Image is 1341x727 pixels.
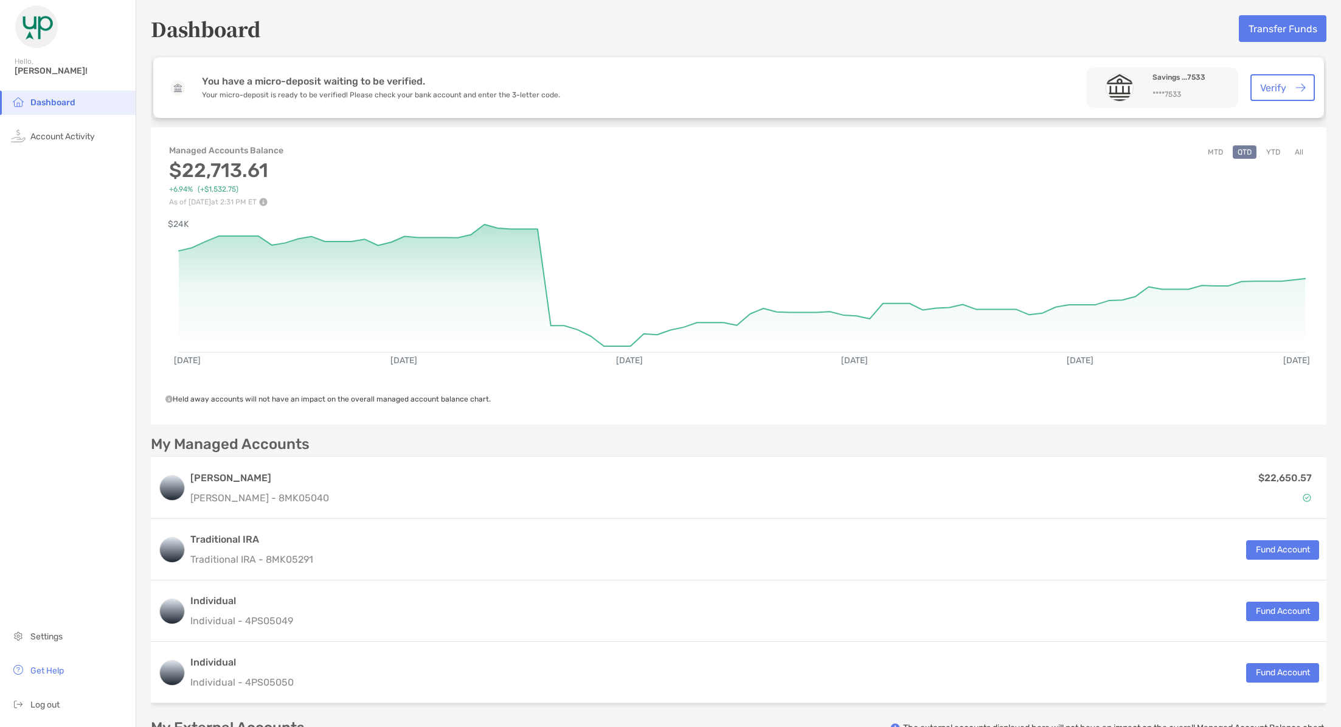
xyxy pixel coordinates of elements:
img: Zoe Logo [15,5,58,49]
span: Account Activity [30,131,95,142]
img: Performance Info [259,198,268,206]
p: Your micro-deposit is ready to be verified! Please check your bank account and enter the 3-letter... [202,90,560,100]
h4: Savings ...7533 [1152,72,1228,83]
span: Get Help [30,666,64,676]
img: get-help icon [11,663,26,677]
img: Default icon bank [170,80,185,96]
h3: Individual [190,594,293,608]
h3: [PERSON_NAME] [190,471,329,485]
button: YTD [1261,145,1285,159]
button: Fund Account [1246,663,1319,683]
text: [DATE] [841,355,868,366]
text: [DATE] [1067,355,1093,366]
p: Individual - 4PS05049 [190,613,293,628]
img: household icon [11,94,26,109]
span: [PERSON_NAME]! [15,66,128,76]
p: My Managed Accounts [151,437,310,452]
img: Savings ...7533 [1106,74,1133,102]
img: logo account [160,599,184,624]
span: Dashboard [30,97,75,108]
p: Individual - 4PS05050 [190,675,294,690]
p: [PERSON_NAME] - 8MK05040 [190,490,329,506]
button: Transfer Funds [1239,15,1326,42]
button: QTD [1233,145,1256,159]
text: [DATE] [1283,355,1310,366]
text: [DATE] [174,355,201,366]
button: Fund Account [1246,540,1319,560]
text: [DATE] [616,355,643,366]
img: logout icon [11,697,26,711]
img: logo account [160,538,184,562]
text: $24K [168,219,189,229]
h5: Dashboard [151,15,261,43]
p: As of [DATE] at 2:31 PM ET [169,198,285,206]
h3: Traditional IRA [190,532,313,547]
h3: $22,713.61 [169,159,285,182]
p: $22,650.57 [1258,470,1312,485]
img: activity icon [11,128,26,143]
img: logo account [160,476,184,500]
img: button icon [1295,83,1306,92]
button: All [1290,145,1308,159]
button: Verify [1250,74,1315,101]
button: MTD [1203,145,1228,159]
img: logo account [160,661,184,685]
h4: You have a micro-deposit waiting to be verified. [202,75,560,87]
p: Traditional IRA - 8MK05291 [190,552,313,567]
span: Settings [30,631,63,642]
span: ( +$1,532.75 ) [198,185,238,194]
span: Held away accounts will not have an impact on the overall managed account balance chart. [165,395,491,403]
img: settings icon [11,628,26,643]
h4: Managed Accounts Balance [169,145,285,156]
span: +6.94% [169,185,193,194]
h3: Individual [190,655,294,670]
span: Log out [30,700,60,710]
text: [DATE] [390,355,417,366]
button: Fund Account [1246,602,1319,621]
img: Account Status icon [1303,493,1311,502]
